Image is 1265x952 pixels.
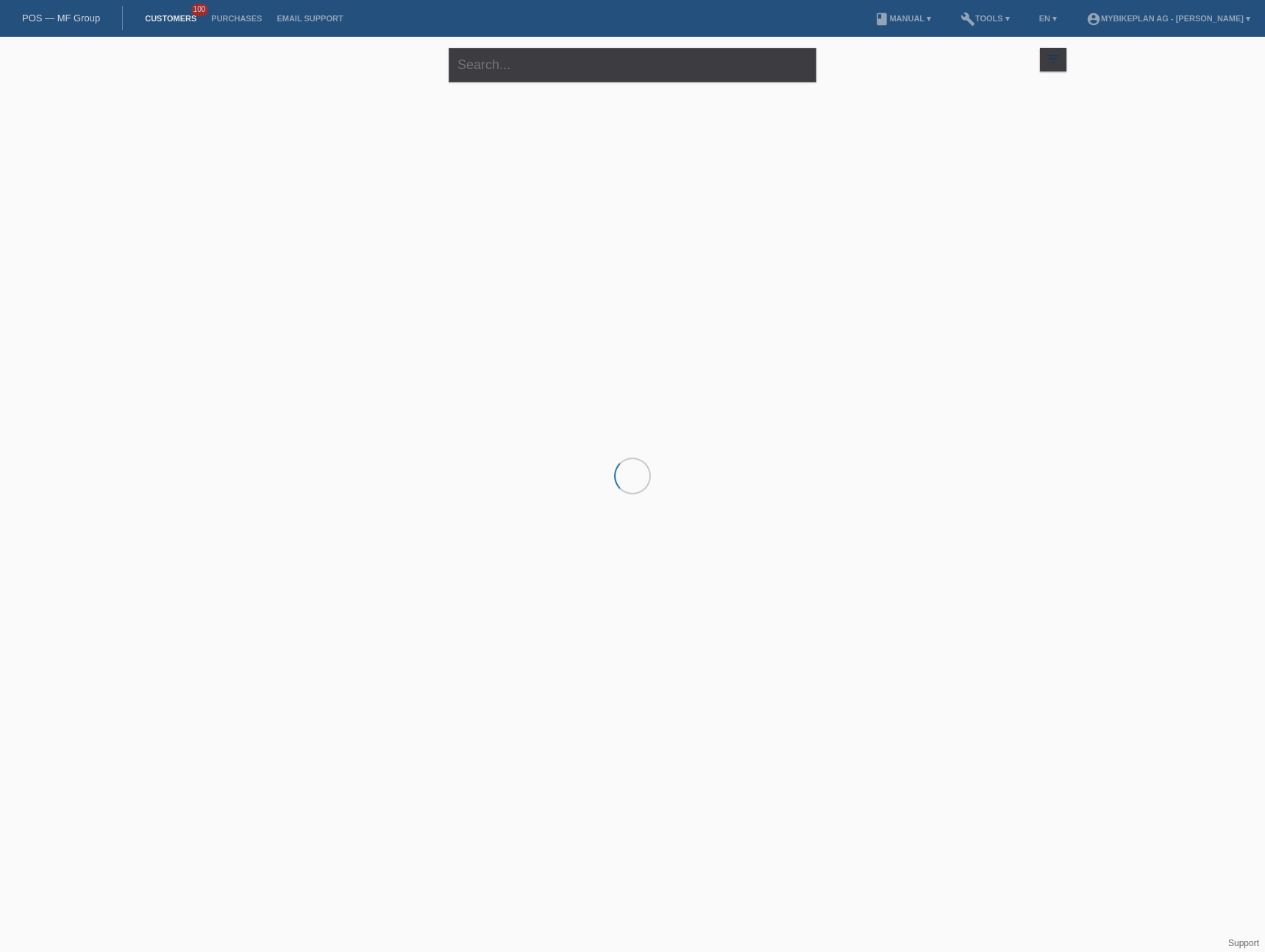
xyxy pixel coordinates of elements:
span: 100 [191,4,209,16]
a: buildTools ▾ [953,14,1017,23]
a: Support [1228,938,1259,948]
a: account_circleMybikeplan AG - [PERSON_NAME] ▾ [1079,14,1258,23]
a: Customers [138,14,204,23]
a: bookManual ▾ [867,14,938,23]
a: Email Support [269,14,350,23]
a: Purchases [204,14,269,23]
i: filter_list [1045,51,1061,67]
i: book [874,12,889,26]
a: EN ▾ [1032,14,1064,23]
input: Search... [449,48,816,82]
i: build [961,12,975,26]
i: account_circle [1086,12,1101,26]
a: POS — MF Group [22,13,100,24]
